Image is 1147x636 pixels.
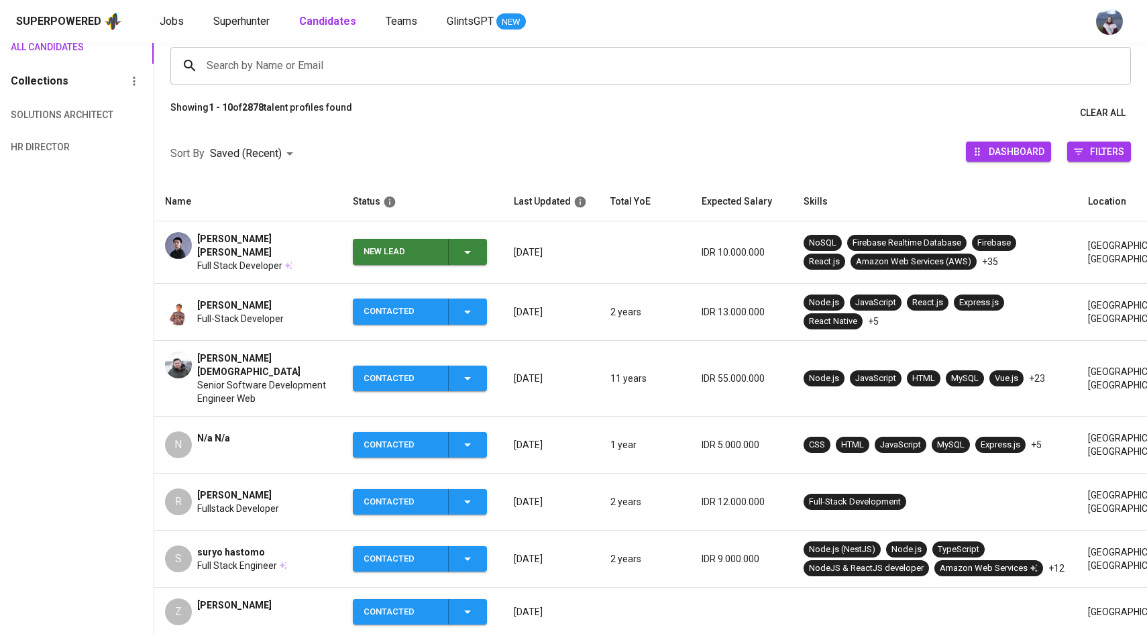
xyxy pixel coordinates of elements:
a: Superhunter [213,13,272,30]
span: GlintsGPT [447,15,494,28]
div: Node.js [891,543,922,556]
a: Superpoweredapp logo [16,11,122,32]
button: Contacted [353,489,487,515]
p: Showing of talent profiles found [170,101,352,125]
p: 2 years [610,552,680,566]
a: GlintsGPT NEW [447,13,526,30]
th: Status [342,182,503,221]
p: +12 [1048,562,1064,575]
span: [PERSON_NAME][DEMOGRAPHIC_DATA] [197,352,331,378]
div: React Native [809,315,857,328]
span: All Candidates [11,39,84,56]
button: Filters [1067,142,1131,162]
div: TypeScript [938,543,979,556]
div: Node.js [809,297,839,309]
div: CSS [809,439,825,452]
b: Candidates [299,15,356,28]
p: [DATE] [514,246,589,259]
img: christine.raharja@glints.com [1096,8,1123,35]
h6: Collections [11,72,68,91]
div: Amazon Web Services [940,562,1038,575]
div: NoSQL [809,237,836,250]
span: [PERSON_NAME] [197,598,272,612]
span: N/a N/a [197,431,230,445]
p: 11 years [610,372,680,385]
img: b552d6a144bf1136edf4dbe7cff1ea9b.jpg [165,232,192,259]
span: Dashboard [989,142,1044,160]
div: R [165,488,192,515]
p: 2 years [610,305,680,319]
p: 1 year [610,438,680,452]
span: suryo hastomo [197,545,265,559]
p: IDR 10.000.000 [702,246,782,259]
div: MySQL [937,439,965,452]
span: Filters [1090,142,1124,160]
p: [DATE] [514,305,589,319]
div: S [165,545,192,572]
p: Sort By [170,146,205,162]
div: HTML [841,439,864,452]
div: HTML [912,372,935,385]
div: N [165,431,192,458]
button: New Lead [353,239,487,265]
span: Full Stack Engineer [197,559,277,572]
th: Name [154,182,342,221]
span: [PERSON_NAME] [PERSON_NAME] [197,232,331,259]
div: NodeJS & ReactJS developer [809,562,924,575]
p: +5 [868,315,879,328]
span: [PERSON_NAME] [197,299,272,312]
button: Contacted [353,432,487,458]
span: Solutions Architect [11,107,84,123]
p: IDR 12.000.000 [702,495,782,509]
span: Clear All [1080,105,1126,121]
span: Fullstack Developer [197,502,279,515]
button: Contacted [353,299,487,325]
div: Saved (Recent) [210,142,298,166]
img: abcb93e0d47893dbdbc9afe73dca6f60.jpg [165,352,192,378]
p: +23 [1029,372,1045,385]
p: Saved (Recent) [210,146,282,162]
div: Contacted [364,489,437,515]
button: Contacted [353,599,487,625]
div: Amazon Web Services (AWS) [856,256,971,268]
div: Contacted [364,546,437,572]
div: Z [165,598,192,625]
p: IDR 5.000.000 [702,438,782,452]
p: IDR 13.000.000 [702,305,782,319]
button: Dashboard [966,142,1051,162]
a: Teams [386,13,420,30]
p: [DATE] [514,495,589,509]
div: New Lead [364,239,437,265]
div: Contacted [364,299,437,325]
span: Jobs [160,15,184,28]
div: JavaScript [880,439,921,452]
div: Express.js [981,439,1020,452]
div: Firebase [977,237,1011,250]
a: Candidates [299,13,359,30]
div: Contacted [364,432,437,458]
div: JavaScript [855,372,896,385]
img: 2d2eb19da16ab8d366898dcfabc71e21.jpg [165,299,192,325]
b: 1 - 10 [209,102,233,113]
span: Full Stack Developer [197,259,282,272]
span: HR Director [11,139,84,156]
th: Total YoE [600,182,691,221]
div: JavaScript [855,297,896,309]
div: Node.js [809,372,839,385]
div: Full-Stack Development [809,496,901,509]
button: Contacted [353,366,487,392]
span: Senior Software Development Engineer Web [197,378,331,405]
div: Express.js [959,297,999,309]
div: Contacted [364,599,437,625]
p: +35 [982,255,998,268]
p: [DATE] [514,605,589,619]
button: Clear All [1075,101,1131,125]
th: Skills [793,182,1077,221]
p: [DATE] [514,438,589,452]
span: [PERSON_NAME] [197,488,272,502]
span: NEW [496,15,526,29]
p: IDR 9.000.000 [702,552,782,566]
div: Vue.js [995,372,1018,385]
span: Superhunter [213,15,270,28]
span: Teams [386,15,417,28]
